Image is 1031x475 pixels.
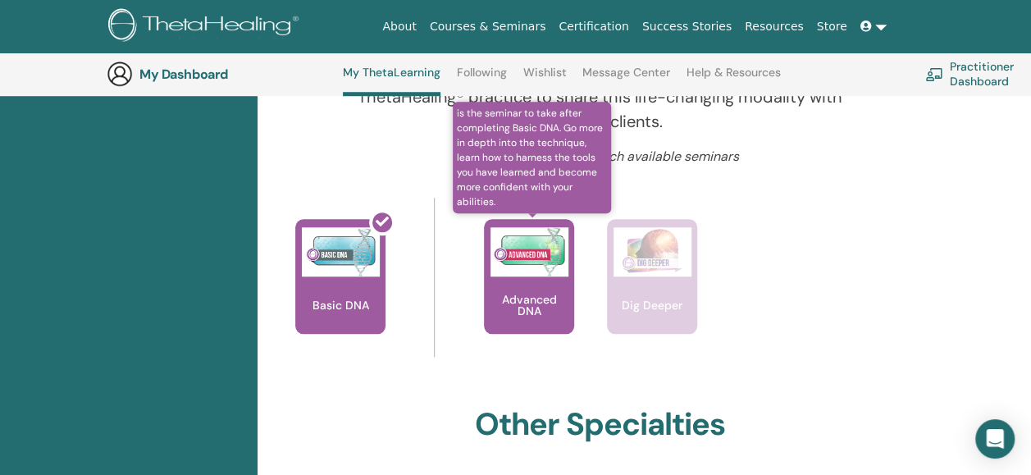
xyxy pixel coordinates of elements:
[614,227,691,276] img: Dig Deeper
[810,11,854,42] a: Store
[738,11,810,42] a: Resources
[453,102,611,213] span: is the seminar to take after completing Basic DNA. Go more in depth into the technique, learn how...
[523,66,567,92] a: Wishlist
[484,294,574,317] p: Advanced DNA
[615,299,689,311] p: Dig Deeper
[107,61,133,87] img: generic-user-icon.jpg
[457,66,507,92] a: Following
[108,8,304,45] img: logo.png
[341,147,859,167] p: Click on a course to search available seminars
[975,419,1015,459] div: Open Intercom Messenger
[475,406,725,444] h2: Other Specialties
[925,67,943,80] img: chalkboard-teacher.svg
[582,66,670,92] a: Message Center
[302,227,380,276] img: Basic DNA
[423,11,553,42] a: Courses & Seminars
[636,11,738,42] a: Success Stories
[484,219,574,367] a: is the seminar to take after completing Basic DNA. Go more in depth into the technique, learn how...
[687,66,781,92] a: Help & Resources
[490,227,568,276] img: Advanced DNA
[607,219,697,367] a: Dig Deeper Dig Deeper
[343,66,440,96] a: My ThetaLearning
[341,60,859,134] p: As a Certified Practitioner, you’ll have the opportunity to build a ThetaHealing® practice to sha...
[295,219,385,367] a: Basic DNA Basic DNA
[139,66,303,82] h3: My Dashboard
[376,11,422,42] a: About
[552,11,635,42] a: Certification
